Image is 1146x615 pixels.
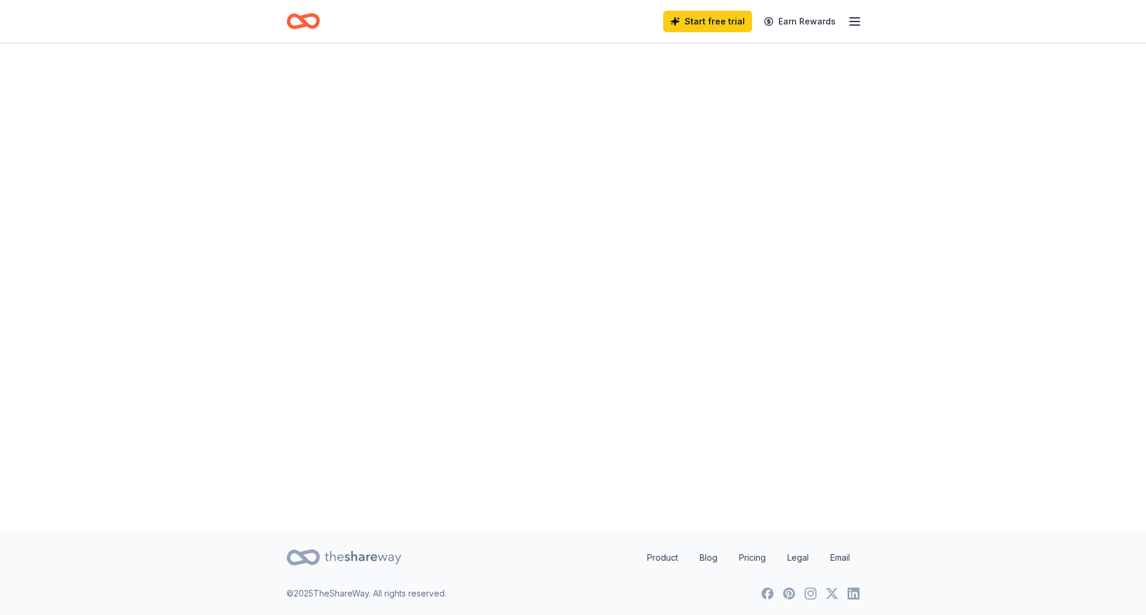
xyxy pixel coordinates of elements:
[637,546,860,570] nav: quick links
[778,546,818,570] a: Legal
[690,546,727,570] a: Blog
[729,546,775,570] a: Pricing
[286,586,446,601] p: © 2025 TheShareWay. All rights reserved.
[663,11,752,32] a: Start free trial
[757,11,843,32] a: Earn Rewards
[637,546,688,570] a: Product
[821,546,860,570] a: Email
[286,7,320,35] a: Home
